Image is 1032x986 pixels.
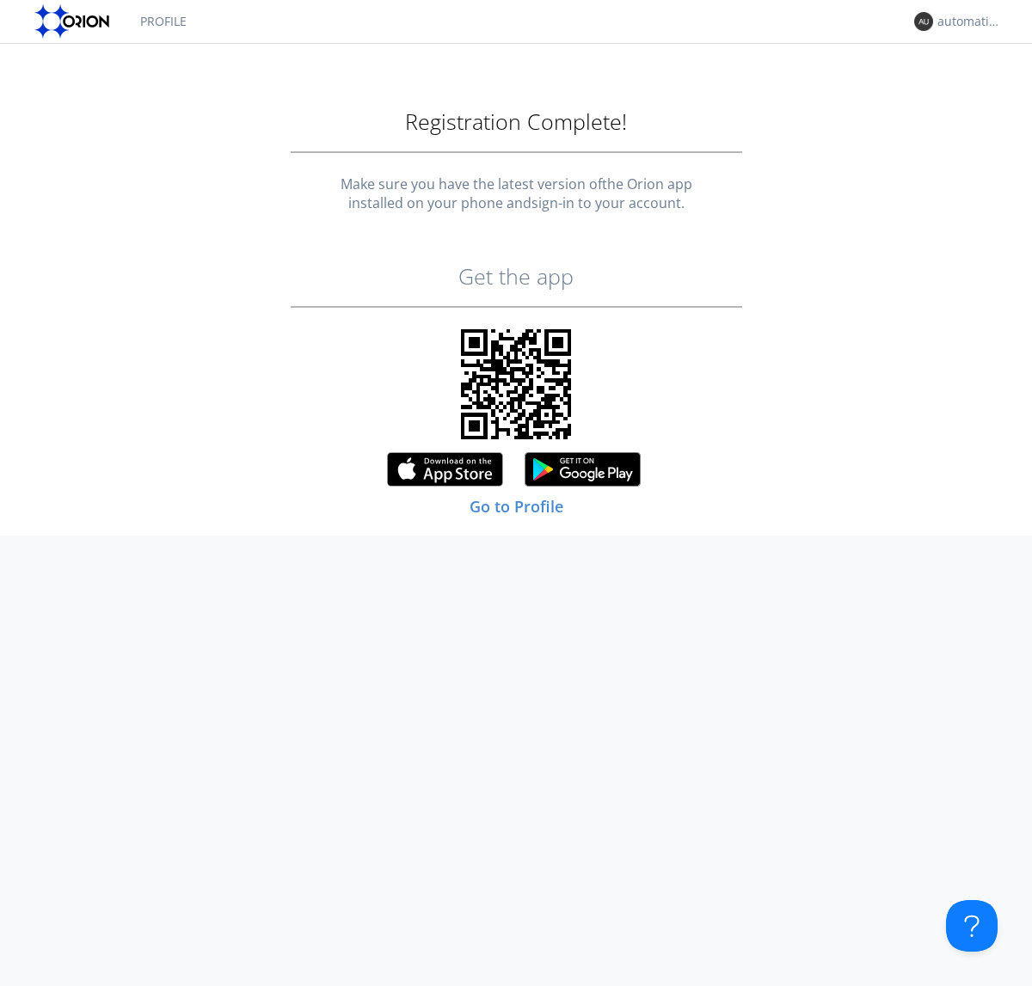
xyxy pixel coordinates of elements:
[387,452,507,494] img: appstore.svg
[34,4,114,39] img: orion-labs-logo.svg
[461,329,571,439] img: qrcode.svg
[470,496,563,517] a: Go to Profile
[937,13,1002,30] div: automation+usermanager+1757383391
[946,900,998,952] iframe: Toggle Customer Support
[525,452,645,494] img: googleplay.svg
[17,110,1015,134] h1: Registration Complete!
[914,12,933,31] img: 373638.png
[17,265,1015,289] h2: Get the app
[17,175,1015,214] div: Make sure you have the latest version of the Orion app installed on your phone and sign-in to you...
